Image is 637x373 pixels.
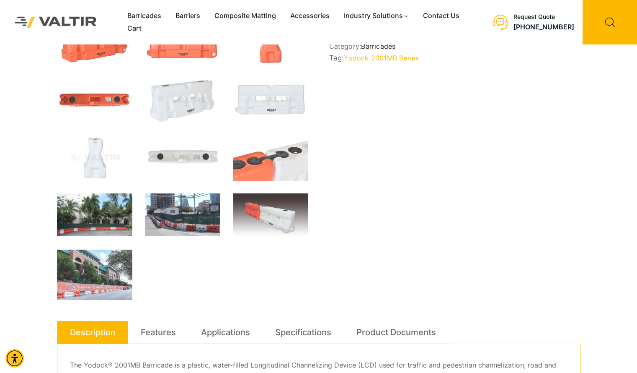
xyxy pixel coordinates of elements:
span: Category: [329,42,580,50]
a: Barriers [168,10,207,22]
span: Tag: [329,54,580,62]
a: Yodock 2001MB Series [344,54,419,62]
a: Cart [120,22,149,35]
img: Valtir Rentals [6,8,106,36]
a: Barricades [120,10,168,22]
a: Composite Matting [207,10,283,22]
img: An orange plastic dock float with two circular openings and a rectangular label on top. [57,78,132,123]
div: Accessibility Menu [5,349,24,368]
img: Close-up of two connected plastic containers, one orange and one white, featuring black caps and ... [233,136,308,181]
img: A view of Minute Maid Park with a barrier displaying "Houston Astros" and Texas flags, surrounded... [57,250,132,300]
a: Accessories [283,10,337,22]
img: A white plastic barrier with a textured surface, designed for traffic control or safety purposes. [145,78,220,123]
img: A white plastic container with a unique shape, likely used for storage or dispensing liquids. [57,136,132,181]
img: A white plastic barrier with two rectangular openings, featuring the brand name "Yodock" and a logo. [233,78,308,123]
a: Features [141,321,176,344]
a: Description [70,321,116,344]
img: A construction area with orange and white barriers, surrounded by palm trees and a building in th... [57,193,132,236]
a: Contact Us [416,10,467,22]
a: Product Documents [356,321,436,344]
img: A white plastic tank with two black caps and a label on the side, viewed from above. [145,136,220,181]
img: A Yodock barrier featuring a combination of orange and white sections, designed for traffic contr... [233,193,308,237]
a: Industry Solutions [337,10,416,22]
div: Request Quote [513,13,574,21]
a: Specifications [275,321,331,344]
a: Barricades [361,42,395,50]
a: call (888) 496-3625 [513,23,574,31]
a: Applications [201,321,250,344]
img: Construction site with traffic barriers, green fencing, and a street sign for Nueces St. in an ur... [145,193,220,236]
